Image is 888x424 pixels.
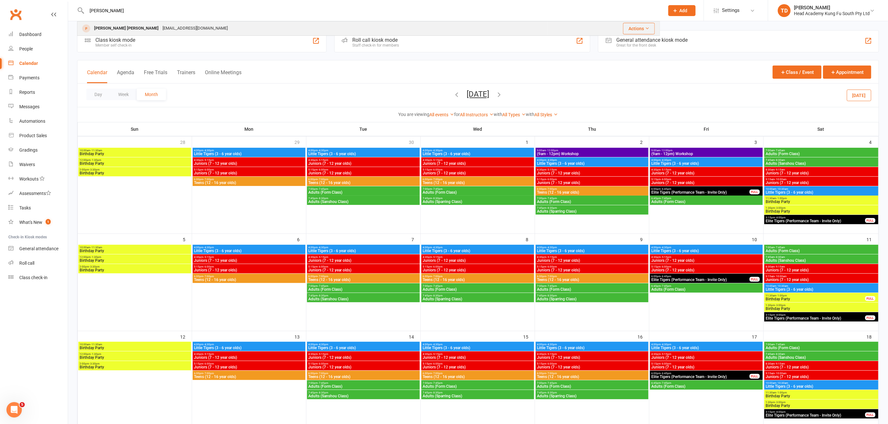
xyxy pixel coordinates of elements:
span: Juniors (7 - 12 year olds) [423,268,533,272]
span: - 8:30pm [547,207,557,209]
a: Waivers [8,157,68,172]
button: Calendar [87,69,107,83]
span: Little Tigers (3 - 6 year olds) [423,249,533,253]
a: What's New1 [8,215,68,230]
span: - 12:00pm [546,149,558,152]
div: 10 [752,234,763,244]
span: Adults (Sanshou Class) [308,200,418,204]
span: Adults (Form Class) [651,200,761,204]
span: - 7:00pm [547,275,557,278]
div: General attendance [19,246,58,251]
strong: with [526,112,534,117]
span: Birthday Party [766,209,877,213]
div: General attendance kiosk mode [616,37,688,43]
span: 6:00pm [537,188,647,190]
a: Payments [8,71,68,85]
span: - 5:15pm [547,256,557,259]
span: - 9:15am [775,265,785,268]
button: [DATE] [467,90,489,99]
strong: for [454,112,460,117]
span: 1 [46,219,51,225]
span: Juniors (7 - 12 year olds) [651,259,761,262]
iframe: Intercom live chat [6,402,22,418]
div: 6 [297,234,306,244]
th: Fri [649,122,764,136]
span: - 7:00pm [432,178,443,181]
button: Month [137,89,166,100]
div: Roll call [19,261,34,266]
span: Teens (12 - 16 year olds) [537,278,647,282]
span: - 7:45pm [547,197,557,200]
span: 7:45pm [537,207,647,209]
span: Juniors (7 - 12 year olds) [194,162,304,165]
button: Online Meetings [205,69,242,83]
span: Little Tigers (3 - 6 year olds) [194,152,304,156]
span: - 7:00pm [204,275,214,278]
span: Juniors (7 - 12 year olds) [537,259,647,262]
span: 5:15pm [423,168,533,171]
span: Little Tigers (3 - 6 year olds) [766,190,877,194]
div: Class kiosk mode [95,37,135,43]
a: Workouts [8,172,68,186]
span: Juniors (7 - 12 year olds) [537,171,647,175]
button: Appointment [823,66,871,79]
span: 7:45am [766,256,877,259]
span: 12:00pm [80,256,190,259]
span: - 8:30pm [318,197,329,200]
div: [PERSON_NAME] [794,5,870,11]
a: Calendar [8,56,68,71]
span: 4:30pm [537,168,647,171]
a: Gradings [8,143,68,157]
div: Head Academy Kung Fu South Pty Ltd [794,11,870,16]
span: 3:15pm [766,216,866,219]
div: 5 [183,234,192,244]
span: Adults (Form Class) [766,249,877,253]
span: 4:00pm [537,246,647,249]
th: Mon [192,122,306,136]
span: Juniors (7 - 12 year olds) [423,259,533,262]
span: - 4:30pm [318,149,329,152]
input: Search... [85,6,660,15]
span: 4:30pm [423,256,533,259]
div: 7 [411,234,420,244]
span: 4:00pm [308,149,418,152]
span: - 3:00pm [775,207,786,209]
a: All events [429,112,454,117]
span: - 6:00pm [204,168,214,171]
button: Free Trials [144,69,167,83]
div: 2 [640,137,649,147]
span: - 7:45am [775,149,785,152]
span: - 6:00pm [547,178,557,181]
th: Wed [421,122,535,136]
span: 7:00am [766,149,877,152]
span: 10:00am [766,188,877,190]
span: 6:00pm [308,178,418,181]
span: Birthday Party [80,268,190,272]
th: Sun [78,122,192,136]
span: 4:30pm [194,256,304,259]
span: 6:00pm [537,275,647,278]
div: Automations [19,119,45,124]
span: 1:30pm [766,207,877,209]
span: Little Tigers (3 - 6 year olds) [651,249,761,253]
div: Dashboard [19,32,41,37]
span: 5:15pm [194,168,304,171]
span: - 6:45pm [661,275,672,278]
span: - 10:00am [775,178,787,181]
span: Teens (12 - 16 year olds) [194,278,304,282]
span: Little Tigers (3 - 6 year olds) [194,249,304,253]
span: - 3:30pm [89,168,100,171]
span: Little Tigers (3 - 6 year olds) [537,249,647,253]
span: - 8:30am [775,159,785,162]
span: - 4:30pm [318,246,329,249]
span: - 1:30pm [91,256,101,259]
strong: You are viewing [398,112,429,117]
div: Roll call kiosk mode [353,37,399,43]
a: Roll call [8,256,68,270]
span: Juniors (7 - 12 year olds) [308,259,418,262]
span: Birthday Party [80,171,190,175]
span: Teens (12 - 16 year olds) [537,190,647,194]
a: All Styles [534,112,558,117]
a: Class kiosk mode [8,270,68,285]
div: Workouts [19,176,39,181]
